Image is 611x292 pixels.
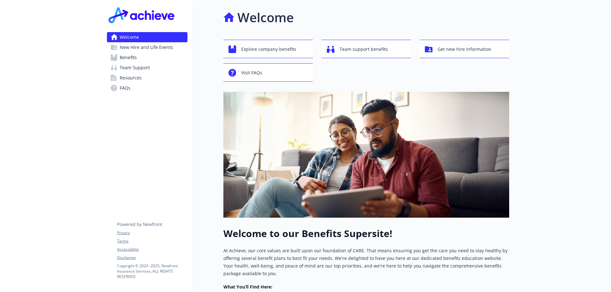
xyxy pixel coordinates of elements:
a: Resources [107,73,187,83]
h1: Welcome to our Benefits Supersite! [223,228,509,239]
a: Disclaimer [117,255,187,261]
button: Get new hire information [420,40,509,58]
span: Explore company benefits [241,43,296,55]
a: Welcome [107,32,187,42]
a: Team Support [107,63,187,73]
span: Benefits [120,52,137,63]
a: Terms [117,238,187,244]
span: New Hire and Life Events [120,42,173,52]
a: New Hire and Life Events [107,42,187,52]
span: FAQs [120,83,130,93]
p: Copyright © 2024 - 2025 , Newfront Insurance Services, ALL RIGHTS RESERVED [117,263,187,279]
a: Accessibility [117,247,187,252]
button: Explore company benefits [223,40,313,58]
span: Visit FAQs [241,67,262,79]
span: Resources [120,73,142,83]
img: overview page banner [223,92,509,218]
span: Welcome [120,32,139,42]
a: Benefits [107,52,187,63]
button: Team support benefits [322,40,411,58]
strong: What You’ll Find Here: [223,284,272,290]
button: Visit FAQs [223,63,313,82]
a: FAQs [107,83,187,93]
h1: Welcome [237,8,294,27]
span: Get new hire information [438,43,491,55]
p: At Achieve, our core values are built upon our foundation of CARE. That means ensuring you get th... [223,247,509,277]
span: Team support benefits [340,43,388,55]
span: Team Support [120,63,150,73]
a: Privacy [117,230,187,236]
